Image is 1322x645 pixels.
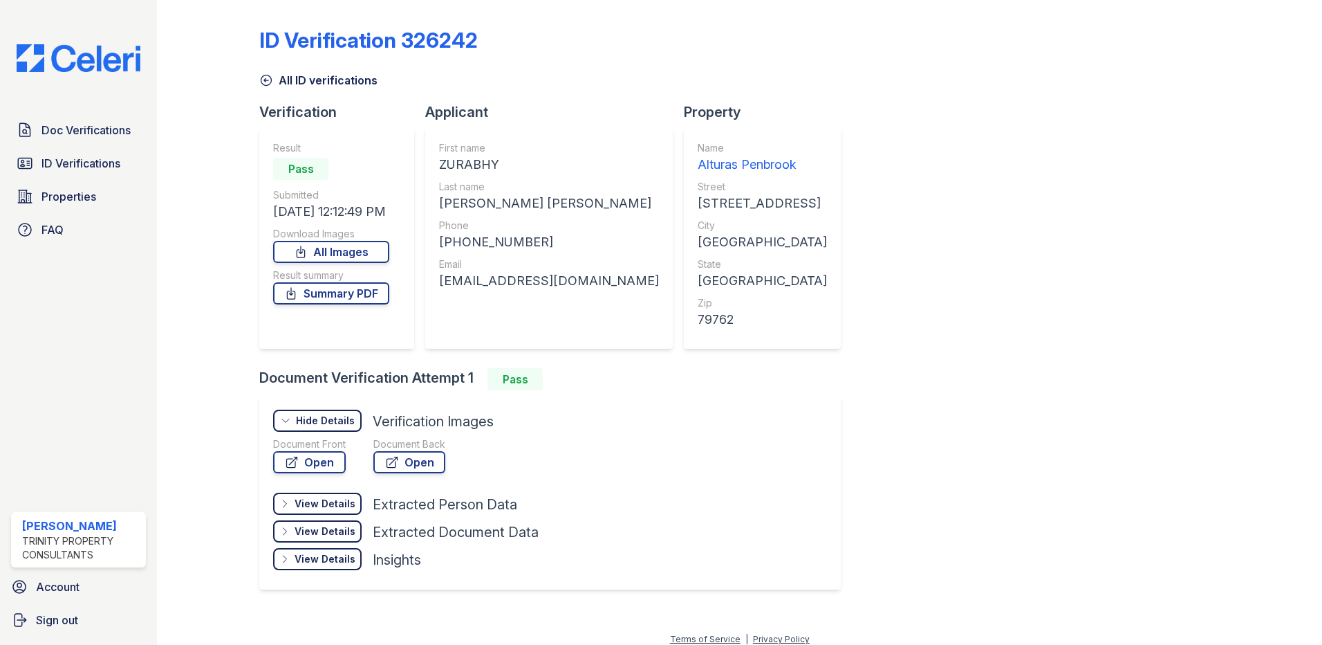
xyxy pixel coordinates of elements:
[22,518,140,534] div: [PERSON_NAME]
[439,257,659,271] div: Email
[273,437,346,451] div: Document Front
[373,523,539,542] div: Extracted Document Data
[439,219,659,233] div: Phone
[41,188,96,205] span: Properties
[41,221,64,238] span: FAQ
[273,241,389,263] a: All Images
[698,141,827,155] div: Name
[373,451,445,473] a: Open
[487,368,543,390] div: Pass
[11,216,146,244] a: FAQ
[11,183,146,210] a: Properties
[373,550,421,570] div: Insights
[439,155,659,174] div: ZURABHY
[439,141,659,155] div: First name
[273,451,346,473] a: Open
[684,102,852,122] div: Property
[259,102,425,122] div: Verification
[439,233,659,252] div: [PHONE_NUMBER]
[745,634,748,644] div: |
[373,495,517,514] div: Extracted Person Data
[425,102,684,122] div: Applicant
[439,194,659,213] div: [PERSON_NAME] [PERSON_NAME]
[698,310,827,329] div: 79762
[273,202,389,221] div: [DATE] 12:12:49 PM
[11,149,146,177] a: ID Verifications
[698,194,827,213] div: [STREET_ADDRESS]
[296,414,355,428] div: Hide Details
[259,368,852,390] div: Document Verification Attempt 1
[6,606,151,634] a: Sign out
[273,188,389,202] div: Submitted
[439,271,659,291] div: [EMAIL_ADDRESS][DOMAIN_NAME]
[698,219,827,233] div: City
[259,72,378,89] a: All ID verifications
[295,525,355,538] div: View Details
[698,141,827,174] a: Name Alturas Penbrook
[22,534,140,562] div: Trinity Property Consultants
[295,497,355,511] div: View Details
[273,269,389,282] div: Result summary
[698,296,827,310] div: Zip
[698,233,827,252] div: [GEOGRAPHIC_DATA]
[41,122,131,138] span: Doc Verifications
[6,573,151,601] a: Account
[670,634,741,644] a: Terms of Service
[373,412,494,431] div: Verification Images
[41,155,120,172] span: ID Verifications
[439,180,659,194] div: Last name
[273,141,389,155] div: Result
[273,227,389,241] div: Download Images
[273,158,328,180] div: Pass
[698,155,827,174] div: Alturas Penbrook
[273,282,389,305] a: Summary PDF
[36,612,78,628] span: Sign out
[36,579,80,595] span: Account
[295,552,355,566] div: View Details
[698,180,827,194] div: Street
[11,116,146,144] a: Doc Verifications
[6,44,151,72] img: CE_Logo_Blue-a8612792a0a2168367f1c8372b55b34899dd931a85d93a1a3d3e32e68fde9ad4.png
[698,271,827,291] div: [GEOGRAPHIC_DATA]
[373,437,445,451] div: Document Back
[753,634,810,644] a: Privacy Policy
[1264,590,1308,631] iframe: chat widget
[698,257,827,271] div: State
[259,28,478,53] div: ID Verification 326242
